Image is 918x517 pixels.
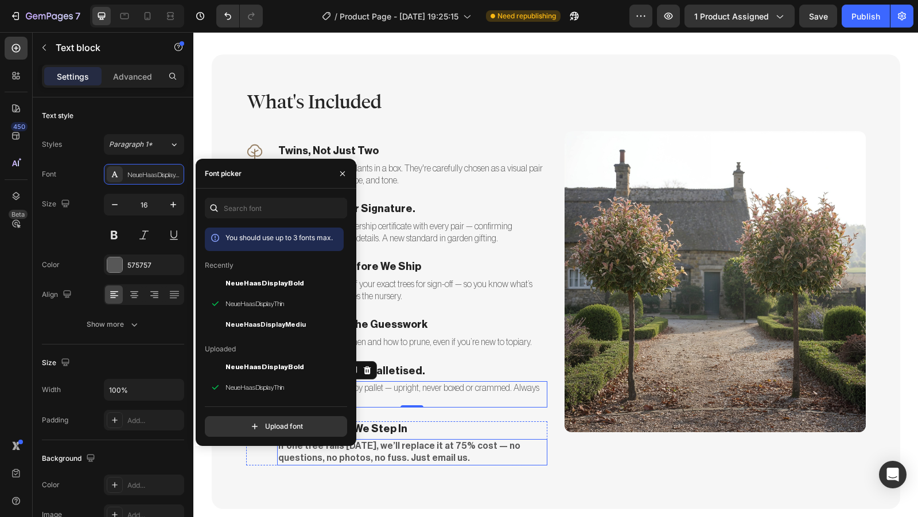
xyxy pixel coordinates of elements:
span: You should use up to 3 fonts max. [225,233,333,242]
button: Show more [42,314,184,335]
div: Size [42,355,72,371]
button: Publish [842,5,890,28]
div: Color [42,260,60,270]
span: Save [809,11,828,21]
div: Add... [127,480,181,491]
div: Open Intercom Messenger [879,461,907,488]
div: Add... [127,416,181,426]
p: Recently [205,260,234,271]
span: Need republishing [497,11,556,21]
img: gempages_577767963801682620-3800f251-61e2-4210-9008-b1e839d34b40.jpg [371,99,672,400]
span: NeueHaasDisplayBold [225,278,304,288]
div: Color [42,480,60,490]
iframe: Design area [193,32,918,517]
span: NeueHaasDisplayMediu [225,319,306,330]
div: 450 [11,122,28,131]
div: Undo/Redo [216,5,263,28]
button: 7 [5,5,85,28]
span: NeueHaasDisplayBold [225,362,304,372]
div: Align [42,287,74,303]
p: Settings [57,70,89,83]
span: NeueHaasDisplayThin [225,299,284,309]
div: Styles [42,139,62,150]
div: Width [42,385,61,395]
div: Publish [851,10,880,22]
span: Paragraph 1* [109,139,153,150]
button: Upload font [205,416,347,437]
span: 1 product assigned [694,10,769,22]
div: Show more [87,319,140,330]
div: NeueHaasDisplayThin [127,170,181,180]
div: Size [42,197,72,212]
p: 7 [75,9,80,23]
p: Advanced [113,70,152,83]
div: Padding [42,415,68,425]
p: Uploaded [205,344,236,354]
div: 575757 [127,260,181,271]
div: Upload font [249,421,303,432]
span: / [334,10,337,22]
span: NeueHaasDisplayThin [225,382,284,393]
span: Product Page - [DATE] 19:25:15 [340,10,458,22]
button: Save [799,5,837,28]
button: Paragraph 1* [104,134,184,155]
div: Background [42,451,98,467]
div: Font [42,169,56,179]
div: Text style [42,111,73,121]
input: Search font [205,198,347,218]
input: Auto [104,379,184,400]
p: Text block [56,41,153,54]
div: Beta [9,210,28,219]
div: Font picker [205,169,242,179]
button: 1 product assigned [684,5,795,28]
